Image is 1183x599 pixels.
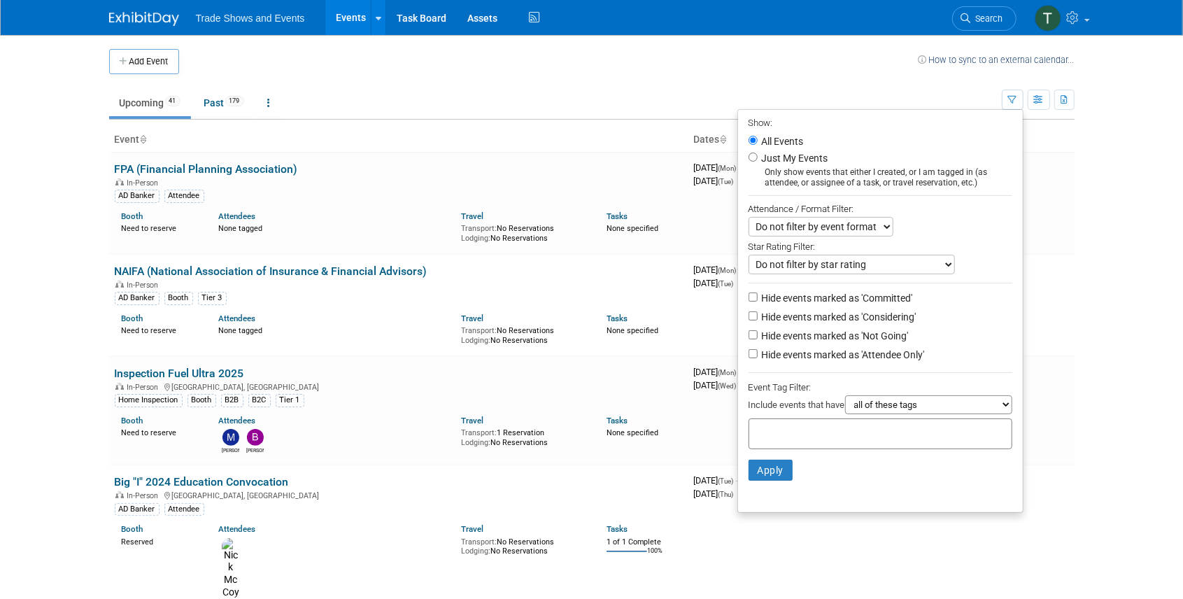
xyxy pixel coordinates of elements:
[461,547,490,556] span: Lodging:
[718,178,734,185] span: (Tue)
[718,280,734,288] span: (Tue)
[607,537,683,547] div: 1 of 1 Complete
[607,313,628,323] a: Tasks
[749,395,1012,418] div: Include events that have
[115,265,427,278] a: NAIFA (National Association of Insurance & Financial Advisors)
[919,55,1075,65] a: How to sync to an external calendar...
[694,265,741,275] span: [DATE]
[115,394,183,407] div: Home Inspection
[127,491,163,500] span: In-Person
[718,267,737,274] span: (Mon)
[218,211,255,221] a: Attendees
[607,524,628,534] a: Tasks
[276,394,304,407] div: Tier 1
[749,237,1012,255] div: Star Rating Filter:
[971,13,1003,24] span: Search
[218,221,451,234] div: None tagged
[759,329,909,343] label: Hide events marked as 'Not Going'
[218,313,255,323] a: Attendees
[122,313,143,323] a: Booth
[109,49,179,74] button: Add Event
[759,291,913,305] label: Hide events marked as 'Committed'
[694,380,737,390] span: [DATE]
[694,162,741,173] span: [DATE]
[122,524,143,534] a: Booth
[109,90,191,116] a: Upcoming41
[187,394,216,407] div: Booth
[461,211,483,221] a: Travel
[749,167,1012,188] div: Only show events that either I created, or I am tagged in (as attendee, or assignee of a task, or...
[607,416,628,425] a: Tasks
[461,524,483,534] a: Travel
[718,477,734,485] span: (Tue)
[109,128,688,152] th: Event
[122,416,143,425] a: Booth
[461,537,497,547] span: Transport:
[222,538,239,599] img: Nick McCoy
[115,503,160,516] div: AD Banker
[115,190,160,202] div: AD Banker
[759,310,916,324] label: Hide events marked as 'Considering'
[115,367,244,380] a: Inspection Fuel Ultra 2025
[194,90,255,116] a: Past179
[115,489,683,500] div: [GEOGRAPHIC_DATA], [GEOGRAPHIC_DATA]
[218,416,255,425] a: Attendees
[1035,5,1061,31] img: Tiff Wagner
[694,278,734,288] span: [DATE]
[694,367,741,377] span: [DATE]
[122,221,198,234] div: Need to reserve
[115,381,683,392] div: [GEOGRAPHIC_DATA], [GEOGRAPHIC_DATA]
[607,326,658,335] span: None specified
[461,336,490,345] span: Lodging:
[607,428,658,437] span: None specified
[122,425,198,438] div: Need to reserve
[165,96,180,106] span: 41
[115,178,124,185] img: In-Person Event
[122,211,143,221] a: Booth
[115,162,298,176] a: FPA (Financial Planning Association)
[461,425,586,447] div: 1 Reservation No Reservations
[222,429,239,446] img: Michael Cardillo
[109,12,179,26] img: ExhibitDay
[749,113,1012,131] div: Show:
[461,326,497,335] span: Transport:
[164,292,193,304] div: Booth
[461,323,586,345] div: No Reservations No Reservations
[164,190,204,202] div: Attendee
[127,281,163,290] span: In-Person
[718,491,734,498] span: (Thu)
[461,224,497,233] span: Transport:
[115,475,289,488] a: Big "I" 2024 Education Convocation
[248,394,271,407] div: B2C
[607,224,658,233] span: None specified
[198,292,227,304] div: Tier 3
[461,438,490,447] span: Lodging:
[461,416,483,425] a: Travel
[461,535,586,556] div: No Reservations No Reservations
[115,491,124,498] img: In-Person Event
[164,503,204,516] div: Attendee
[247,429,264,446] img: Bobby DeSpain
[115,281,124,288] img: In-Person Event
[647,547,663,566] td: 100%
[461,428,497,437] span: Transport:
[694,475,738,486] span: [DATE]
[736,475,738,486] span: -
[718,369,737,376] span: (Mon)
[461,313,483,323] a: Travel
[461,221,586,243] div: No Reservations No Reservations
[127,383,163,392] span: In-Person
[759,348,925,362] label: Hide events marked as 'Attendee Only'
[720,134,727,145] a: Sort by Start Date
[759,136,804,146] label: All Events
[952,6,1016,31] a: Search
[694,488,734,499] span: [DATE]
[688,128,881,152] th: Dates
[196,13,305,24] span: Trade Shows and Events
[115,383,124,390] img: In-Person Event
[225,96,244,106] span: 179
[607,211,628,221] a: Tasks
[140,134,147,145] a: Sort by Event Name
[749,460,793,481] button: Apply
[718,382,737,390] span: (Wed)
